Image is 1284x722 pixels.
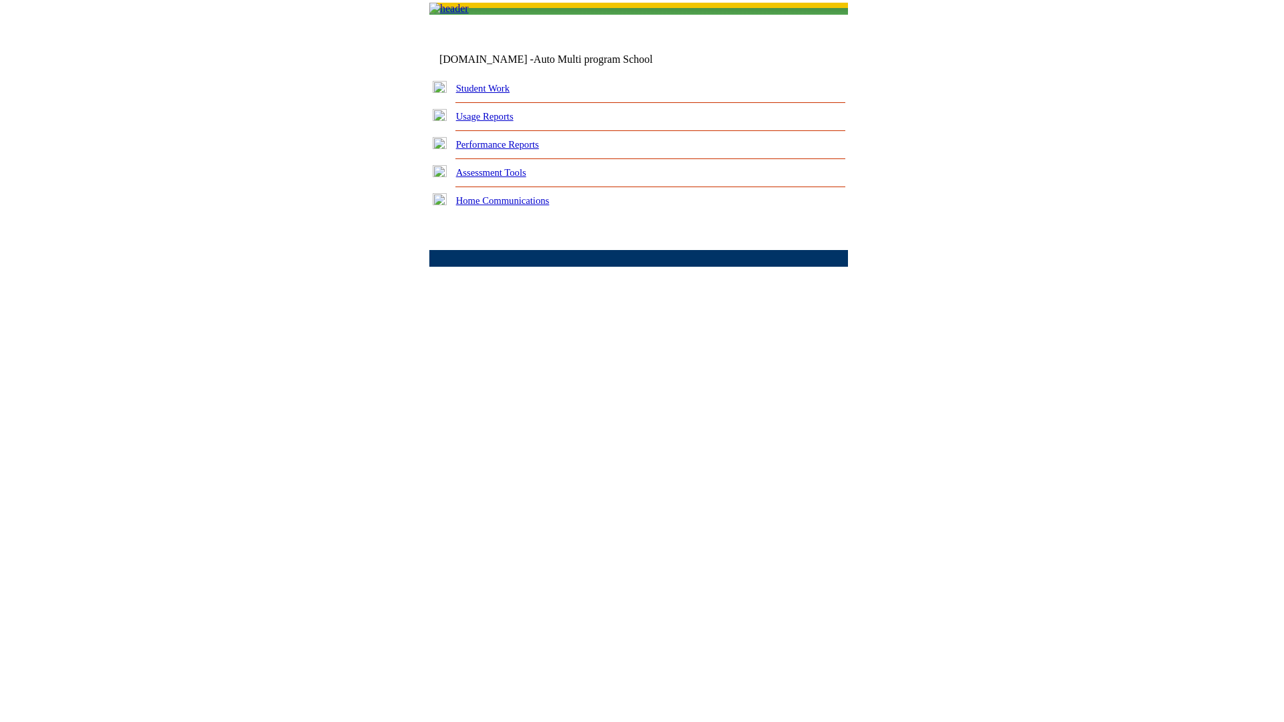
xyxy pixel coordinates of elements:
[433,109,447,121] img: plus.gif
[456,83,510,94] a: Student Work
[433,165,447,177] img: plus.gif
[456,167,526,178] a: Assessment Tools
[456,139,539,150] a: Performance Reports
[534,53,653,65] nobr: Auto Multi program School
[439,53,685,66] td: [DOMAIN_NAME] -
[456,195,550,206] a: Home Communications
[429,3,469,15] img: header
[456,111,514,122] a: Usage Reports
[433,137,447,149] img: plus.gif
[433,193,447,205] img: plus.gif
[433,81,447,93] img: plus.gif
